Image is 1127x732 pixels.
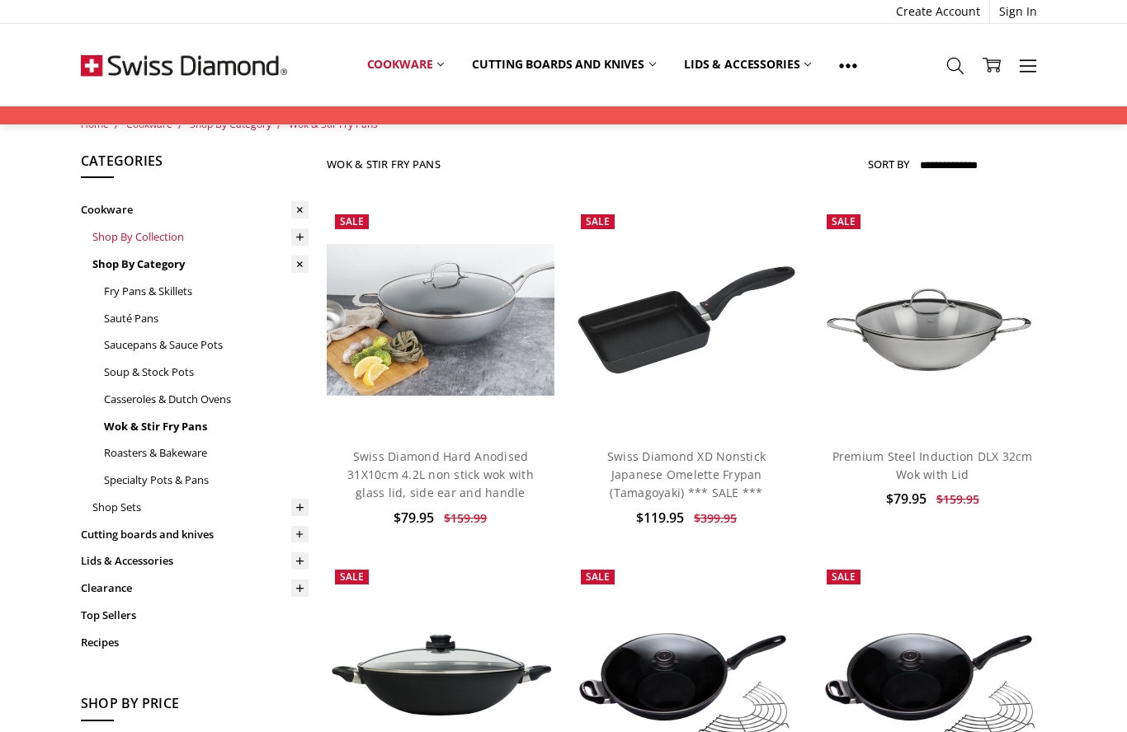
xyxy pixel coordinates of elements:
a: Casseroles & Dutch Ovens [104,386,309,413]
a: Cutting boards and knives [458,46,670,82]
a: Cookware [353,46,459,82]
span: Sale [340,214,364,228]
span: $399.95 [694,510,737,526]
span: Sale [586,570,610,584]
a: Sauté Pans [104,305,309,332]
a: Swiss Diamond Hard Anodised 31X10cm 4.2L non stick wok with glass lid, side ear and handle [327,206,554,434]
a: Home [81,117,109,131]
a: Shop By Category [92,251,309,278]
h1: Wok & Stir Fry Pans [327,157,441,171]
h5: Shop By Price [81,693,309,721]
span: Sale [586,214,610,228]
span: Sale [832,214,856,228]
a: Swiss Diamond Hard Anodised 31X10cm 4.2L non stick wok with glass lid, side ear and handle [347,448,534,501]
a: Wok & Stir Fry Pans [104,413,309,440]
a: Shop By Category [190,117,271,131]
a: Wok & Stir Fry Pans [289,117,378,131]
a: Cookware [81,197,309,224]
img: Premium Steel Induction DLX 32cm Wok with Lid [818,244,1046,396]
a: Shop By Collection [92,223,309,251]
a: Top Sellers [81,602,309,629]
img: XD Induction Wok with Lid with Lid & Tempura Rack - 36cm X 9.5cm 6L (18cm FLAT SOLID BASE) [327,629,554,720]
a: Show All [825,46,871,83]
span: $119.95 [636,509,684,527]
img: Free Shipping On Every Order [81,24,287,106]
a: Cutting boards and knives [81,521,309,548]
span: $159.99 [444,510,487,526]
a: Lids & Accessories [670,46,825,82]
span: $79.95 [394,509,434,527]
a: Swiss Diamond XD Nonstick Japanese Omelette Frypan (Tamagoyaki) *** SALE *** [607,448,766,501]
a: Saucepans & Sauce Pots [104,331,309,359]
img: Swiss Diamond Hard Anodised 31X10cm 4.2L non stick wok with glass lid, side ear and handle [327,244,554,396]
a: Specialty Pots & Pans [104,467,309,494]
span: Sale [340,570,364,584]
a: Premium Steel Induction DLX 32cm Wok with Lid [832,448,1033,482]
a: Cookware [126,117,172,131]
a: Roasters & Bakeware [104,439,309,467]
a: Swiss Diamond XD Nonstick Japanese Omelette Frypan (Tamagoyaki) *** SALE *** [573,206,800,434]
span: Sale [832,570,856,584]
span: $159.95 [936,491,979,507]
h5: Categories [81,151,309,179]
a: Shop Sets [92,494,309,521]
a: Fry Pans & Skillets [104,278,309,305]
a: Soup & Stock Pots [104,359,309,386]
span: $79.95 [886,490,927,508]
a: Clearance [81,575,309,602]
a: Lids & Accessories [81,547,309,575]
label: Sort By [868,151,909,177]
a: Premium Steel Induction DLX 32cm Wok with Lid [818,206,1046,434]
img: Swiss Diamond XD Nonstick Japanese Omelette Frypan (Tamagoyaki) *** SALE *** [573,261,800,378]
a: Recipes [81,629,309,656]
